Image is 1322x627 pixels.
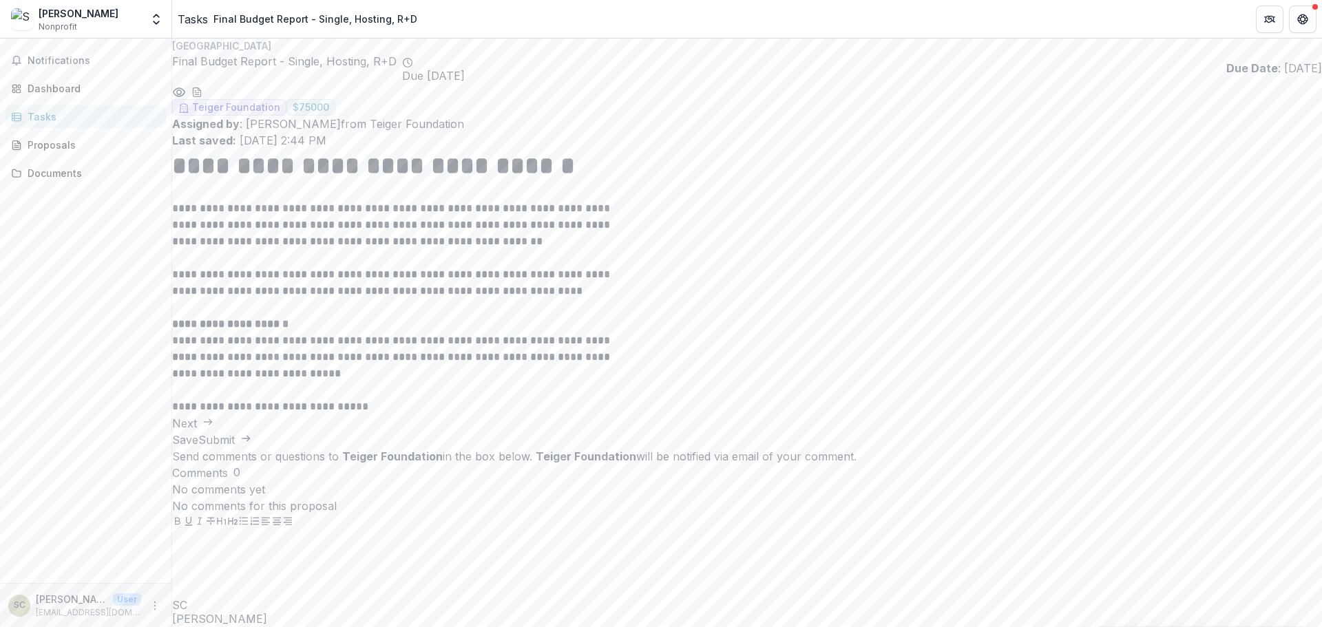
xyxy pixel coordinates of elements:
[172,415,213,432] button: Next
[172,116,1322,132] p: : [PERSON_NAME] from Teiger Foundation
[172,481,1322,498] p: No comments yet
[147,6,166,33] button: Open entity switcher
[6,105,166,128] a: Tasks
[172,39,1322,53] p: [GEOGRAPHIC_DATA]
[342,449,443,463] strong: Teiger Foundation
[271,514,282,531] button: Align Center
[6,77,166,100] a: Dashboard
[172,498,1322,514] p: No comments for this proposal
[39,21,77,33] span: Nonprofit
[14,601,25,610] div: Sara Cluggish
[536,449,636,463] strong: Teiger Foundation
[192,102,280,114] span: Teiger Foundation
[1256,6,1283,33] button: Partners
[172,132,1322,149] p: [DATE] 2:44 PM
[6,50,166,72] button: Notifications
[191,83,202,99] button: download-word-button
[282,514,293,531] button: Align Right
[39,6,118,21] div: [PERSON_NAME]
[28,166,155,180] div: Documents
[216,514,227,531] button: Heading 1
[249,514,260,531] button: Ordered List
[6,134,166,156] a: Proposals
[172,432,198,448] button: Save
[227,514,238,531] button: Heading 2
[172,448,1322,465] div: Send comments or questions to in the box below. will be notified via email of your comment.
[28,109,155,124] div: Tasks
[178,11,208,28] a: Tasks
[36,592,107,606] p: [PERSON_NAME]
[172,610,1322,627] p: [PERSON_NAME]
[293,102,329,114] span: $ 75000
[6,162,166,184] a: Documents
[194,514,205,531] button: Italicize
[238,514,249,531] button: Bullet List
[172,83,186,99] button: Preview e4a120da-f853-4524-938c-f685c179931e.pdf
[178,9,423,29] nav: breadcrumb
[402,70,465,83] span: Due [DATE]
[233,466,240,479] span: 0
[260,514,271,531] button: Align Left
[172,117,240,131] strong: Assigned by
[172,514,183,531] button: Bold
[198,432,251,448] button: Submit
[36,606,141,619] p: [EMAIL_ADDRESS][DOMAIN_NAME]
[1226,60,1322,76] p: : [DATE]
[11,8,33,30] img: Sara Cluggish
[28,55,160,67] span: Notifications
[147,597,163,614] button: More
[113,593,141,606] p: User
[1289,6,1316,33] button: Get Help
[28,81,155,96] div: Dashboard
[172,465,228,481] h2: Comments
[28,138,155,152] div: Proposals
[183,514,194,531] button: Underline
[172,599,1322,610] div: Sara Cluggish
[172,134,236,147] strong: Last saved:
[213,12,417,26] div: Final Budget Report - Single, Hosting, R+D
[172,53,397,83] h2: Final Budget Report - Single, Hosting, R+D
[1226,61,1278,75] strong: Due Date
[205,514,216,531] button: Strike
